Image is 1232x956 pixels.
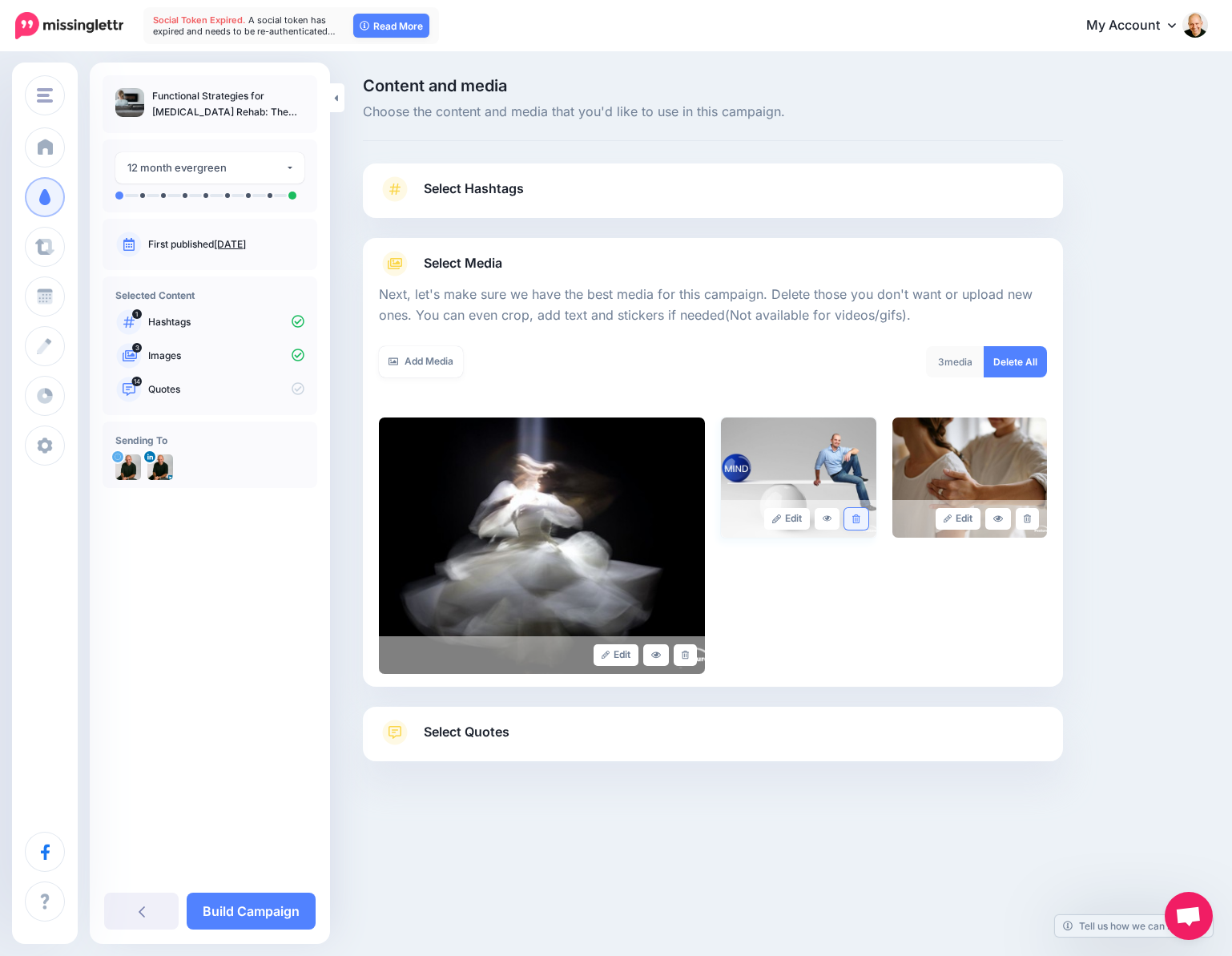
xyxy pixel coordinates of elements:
span: Select Media [424,252,502,274]
p: Quotes [148,382,304,397]
img: Dr_Weiniger_Informal_2_medium_square-16629.jpg [115,454,141,480]
span: Choose the content and media that you'd like to use in this campaign. [363,102,1063,123]
p: Next, let's make sure we have the best media for this campaign. Delete those you don't want or up... [379,284,1047,326]
a: Select Hashtags [379,176,1047,218]
span: 3 [132,343,142,353]
p: Functional Strategies for [MEDICAL_DATA] Rehab: The StrongPosture® Approach [152,88,304,120]
a: Edit [594,644,639,666]
img: 3d7f98d0876dd8b4c416285df1f2af8e_thumb.jpg [115,88,144,117]
img: menu.png [37,88,53,103]
p: First published [148,237,304,252]
img: 38c7ac14f72ce332ceb5d72718a81678_large.jpg [379,417,705,674]
h4: Sending To [115,434,304,446]
img: c06d73b5bb75ca655c73f725dcbc6b50_large.jpg [721,417,876,538]
div: 12 month evergreen [127,159,285,177]
img: 0_x-4nDAnGQZ53O73FYKZZDKV8LIB342DFYAQRIr5mIx9C0DxWpGMsWVPYgyQ-16632.png [147,454,173,480]
a: Edit [764,508,810,530]
a: Delete All [984,346,1047,377]
img: Missinglettr [15,12,123,39]
p: Hashtags [148,315,304,329]
a: [DATE] [214,238,246,250]
span: A social token has expired and needs to be re-authenticated… [153,14,336,37]
a: Add Media [379,346,463,377]
span: Content and media [363,78,1063,94]
a: Edit [936,508,981,530]
span: 1 [132,309,142,319]
a: Tell us how we can improve [1055,915,1213,937]
span: 14 [132,377,143,386]
a: Select Media [379,251,1047,276]
span: Select Quotes [424,721,509,743]
a: Open chat [1165,892,1213,940]
h4: Selected Content [115,289,304,301]
button: 12 month evergreen [115,152,304,184]
a: My Account [1070,6,1208,46]
a: Select Quotes [379,720,1047,761]
div: Select Media [379,276,1047,674]
a: Read More [353,14,429,38]
span: Select Hashtags [424,178,524,200]
div: media [926,346,984,377]
span: Social Token Expired. [153,14,246,26]
span: 3 [938,356,944,368]
p: Images [148,349,304,363]
img: 4eab598222f7a93009ec5e4e1856c4af_large.jpg [892,417,1048,538]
